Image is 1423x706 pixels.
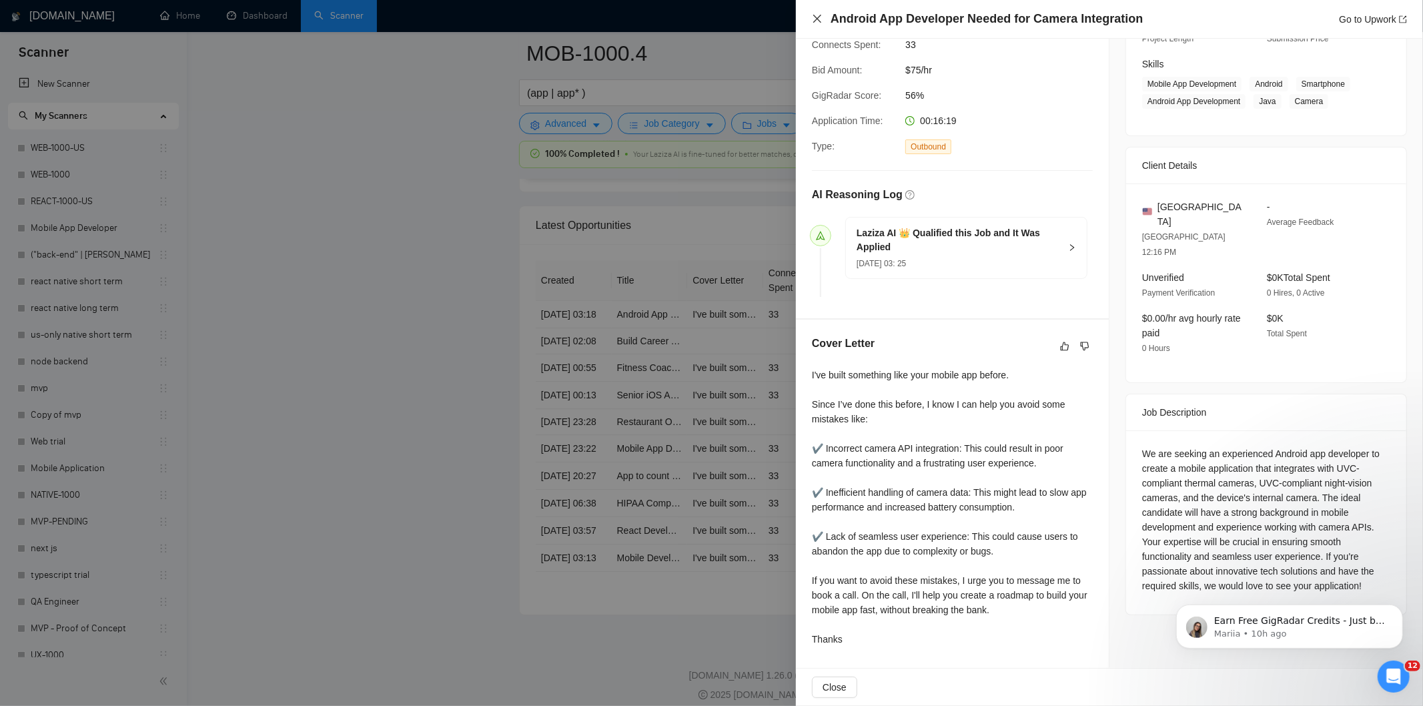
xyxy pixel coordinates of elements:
h5: AI Reasoning Log [812,187,903,203]
span: like [1060,341,1069,352]
span: 12 [1405,661,1420,671]
div: Job Description [1142,394,1390,430]
span: 0 Hours [1142,344,1170,353]
span: Type: [812,141,835,151]
button: Close [812,13,823,25]
h5: Laziza AI 👑 Qualified this Job and It Was Applied [857,226,1060,254]
span: export [1399,15,1407,23]
button: like [1057,338,1073,354]
span: Application Time: [812,115,883,126]
iframe: Intercom live chat [1378,661,1410,693]
span: $75/hr [905,63,1105,77]
span: clock-circle [905,116,915,125]
span: Bid Amount: [812,65,863,75]
span: Close [823,680,847,695]
button: Close [812,677,857,698]
span: 33 [905,37,1105,52]
div: We are seeking an experienced Android app developer to create a mobile application that integrate... [1142,446,1390,593]
span: Skills [1142,59,1164,69]
button: dislike [1077,338,1093,354]
span: close [812,13,823,24]
h5: Cover Letter [812,336,875,352]
img: 🇺🇸 [1143,207,1152,216]
span: [DATE] 03: 25 [857,259,906,268]
span: right [1068,244,1076,252]
span: - [1267,202,1270,212]
div: I've built something like your mobile app before. Since I’ve done this before, I know I can help ... [812,368,1093,647]
span: $0K [1267,313,1284,324]
span: [GEOGRAPHIC_DATA] [1157,200,1246,229]
span: question-circle [905,190,915,200]
span: Java [1254,94,1281,109]
span: Payment Verification [1142,288,1215,298]
span: Connects Spent: [812,39,881,50]
iframe: Intercom notifications message [1156,577,1423,670]
span: Mobile App Development [1142,77,1242,91]
span: GigRadar Score: [812,90,881,101]
a: Go to Upworkexport [1339,14,1407,25]
span: send [816,231,825,240]
span: Android [1250,77,1288,91]
span: $0K Total Spent [1267,272,1330,283]
span: Android App Development [1142,94,1246,109]
span: Camera [1290,94,1329,109]
span: Average Feedback [1267,218,1334,227]
span: dislike [1080,341,1089,352]
span: $0.00/hr avg hourly rate paid [1142,313,1241,338]
span: Submission Price [1267,34,1329,43]
div: Client Details [1142,147,1390,184]
span: Unverified [1142,272,1184,283]
span: 56% [905,88,1105,103]
span: Project Length [1142,34,1194,43]
h4: Android App Developer Needed for Camera Integration [831,11,1143,27]
span: Smartphone [1296,77,1350,91]
span: 00:16:19 [920,115,957,126]
span: 0 Hires, 0 Active [1267,288,1325,298]
span: [GEOGRAPHIC_DATA] 12:16 PM [1142,232,1226,257]
span: Outbound [905,139,951,154]
span: Total Spent [1267,329,1307,338]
